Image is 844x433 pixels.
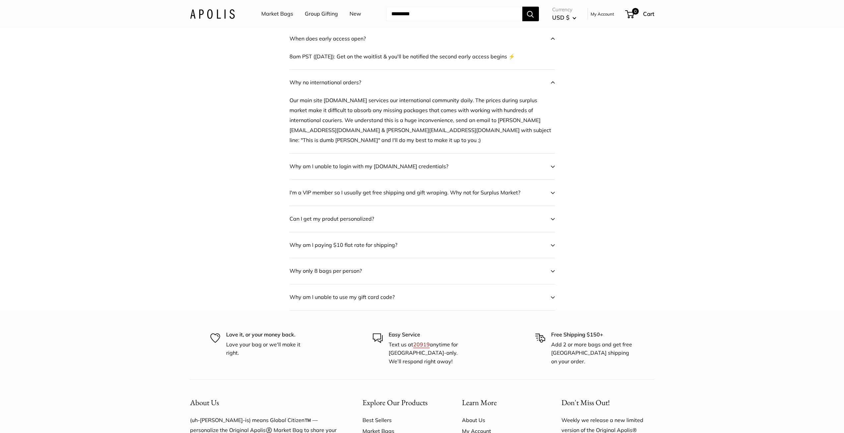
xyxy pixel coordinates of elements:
span: Can I get my produt personalized? [290,214,546,224]
span: I'm a VIP member so I usually get free shipping and gift wraping. Why not for Surplus Market? [290,188,546,198]
button: When does early access open? [290,26,555,52]
button: Why only 8 bags per person? [290,258,555,284]
p: Our main site [DOMAIN_NAME] services our international community daily. The prices during surplus... [290,96,555,145]
p: Love it, or your money back. [226,330,309,339]
p: Don't Miss Out! [561,396,654,409]
button: USD $ [552,12,576,23]
span: About Us [190,397,219,407]
a: About Us [462,415,538,425]
button: Why am I paying $10 flat rate for shipping? [290,232,555,258]
p: 8am PST ([DATE]): Get on the waitlist & you'll be notified the second early access begins ⚡ [290,52,555,62]
p: Add 2 or more bags and get free [GEOGRAPHIC_DATA] shipping on your order. [551,340,634,366]
a: Group Gifting [305,9,338,19]
img: Apolis [190,9,235,19]
button: Why am I unable to use my gift card code? [290,284,555,310]
span: USD $ [552,14,569,21]
a: Best Sellers [362,415,439,425]
a: Market Bags [261,9,293,19]
span: Why no international orders? [290,78,546,88]
button: Can I get my produt personalized? [290,206,555,232]
button: Learn More [462,396,538,409]
button: Explore Our Products [362,396,439,409]
button: I'm a VIP member so I usually get free shipping and gift wraping. Why not for Surplus Market? [290,180,555,206]
input: Search... [386,7,522,21]
a: New [350,9,361,19]
p: Easy Service [389,330,472,339]
span: Cart [643,10,654,17]
a: 20919 [413,341,430,348]
span: Why am I paying $10 flat rate for shipping? [290,240,546,250]
button: Why no international orders? [290,70,555,96]
button: Search [522,7,539,21]
span: Why only 8 bags per person? [290,266,546,276]
a: My Account [591,10,614,18]
span: Currency [552,5,576,14]
span: Learn More [462,397,497,407]
p: Love your bag or we'll make it right. [226,340,309,357]
a: 0 Cart [626,9,654,19]
span: 0 [632,8,638,15]
span: Why am I unable to login with my [DOMAIN_NAME] credentials? [290,162,546,172]
button: Why am I unable to login with my [DOMAIN_NAME] credentials? [290,154,555,180]
span: Why am I unable to use my gift card code? [290,292,546,302]
p: Free Shipping $150+ [551,330,634,339]
span: Explore Our Products [362,397,427,407]
p: Text us at anytime for [GEOGRAPHIC_DATA]-only. We’ll respond right away! [389,340,472,366]
button: About Us [190,396,339,409]
span: When does early access open? [290,34,546,44]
